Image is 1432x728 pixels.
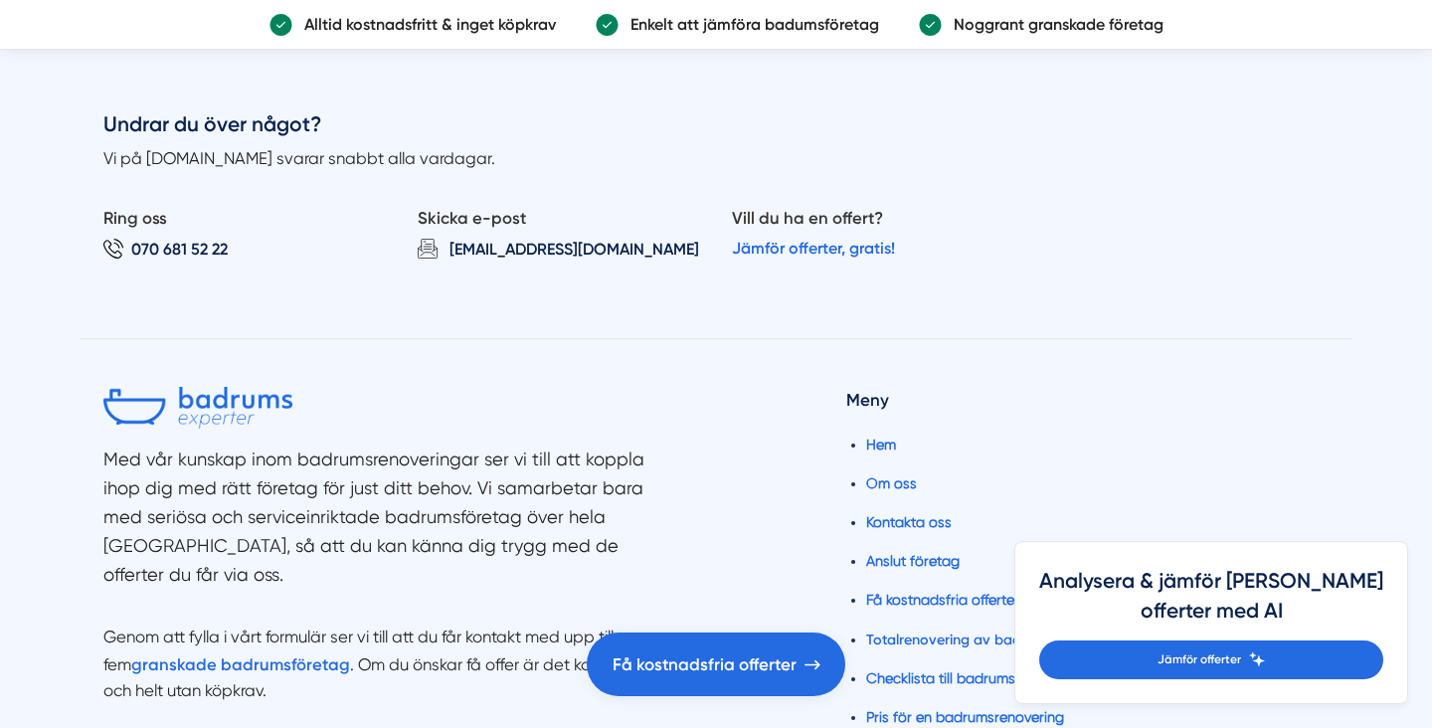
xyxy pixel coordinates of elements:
[866,437,896,453] a: Hem
[418,239,700,259] a: [EMAIL_ADDRESS][DOMAIN_NAME]
[449,240,699,259] span: [EMAIL_ADDRESS][DOMAIN_NAME]
[131,654,350,674] strong: granskade badrumsföretag
[103,239,386,259] a: 070 681 52 22
[619,12,879,37] p: Enkelt att jämföra badumsföretag
[846,387,1329,420] h4: Meny
[866,592,1019,608] a: Få kostnadsfria offerter
[418,205,700,239] p: Skicka e-post
[292,12,556,37] p: Alltid kostnadsfritt & inget köpkrav
[1039,566,1383,640] h4: Analysera & jämför [PERSON_NAME] offerter med AI
[131,655,350,674] a: granskade badrumsföretag
[103,205,386,239] p: Ring oss
[732,205,1014,239] p: Vill du ha en offert?
[732,239,895,258] a: Jämför offerter, gratis!
[587,633,845,696] a: Få kostnadsfria offerter
[866,670,1085,686] a: Checklista till badrumsrenovering
[103,146,1329,172] p: Vi på [DOMAIN_NAME] svarar snabbt alla vardagar.
[866,475,917,491] a: Om oss
[866,709,1064,725] a: Pris för en badrumsrenovering
[866,514,952,530] a: Kontakta oss
[103,599,676,705] p: Genom att fylla i vårt formulär ser vi till att du får kontakt med upp till fem . Om du önskar få...
[866,553,960,569] a: Anslut företag
[103,109,1329,146] h3: Undrar du över något?
[131,240,228,259] span: 070 681 52 22
[103,445,676,599] section: Med vår kunskap inom badrumsrenoveringar ser vi till att koppla ihop dig med rätt företag för jus...
[866,631,1046,648] a: Totalrenovering av badrum
[103,387,292,429] img: Badrumsexperter.se logotyp
[942,12,1163,37] p: Noggrant granskade företag
[1158,650,1241,669] span: Jämför offerter
[1039,640,1383,679] a: Jämför offerter
[613,651,797,678] span: Få kostnadsfria offerter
